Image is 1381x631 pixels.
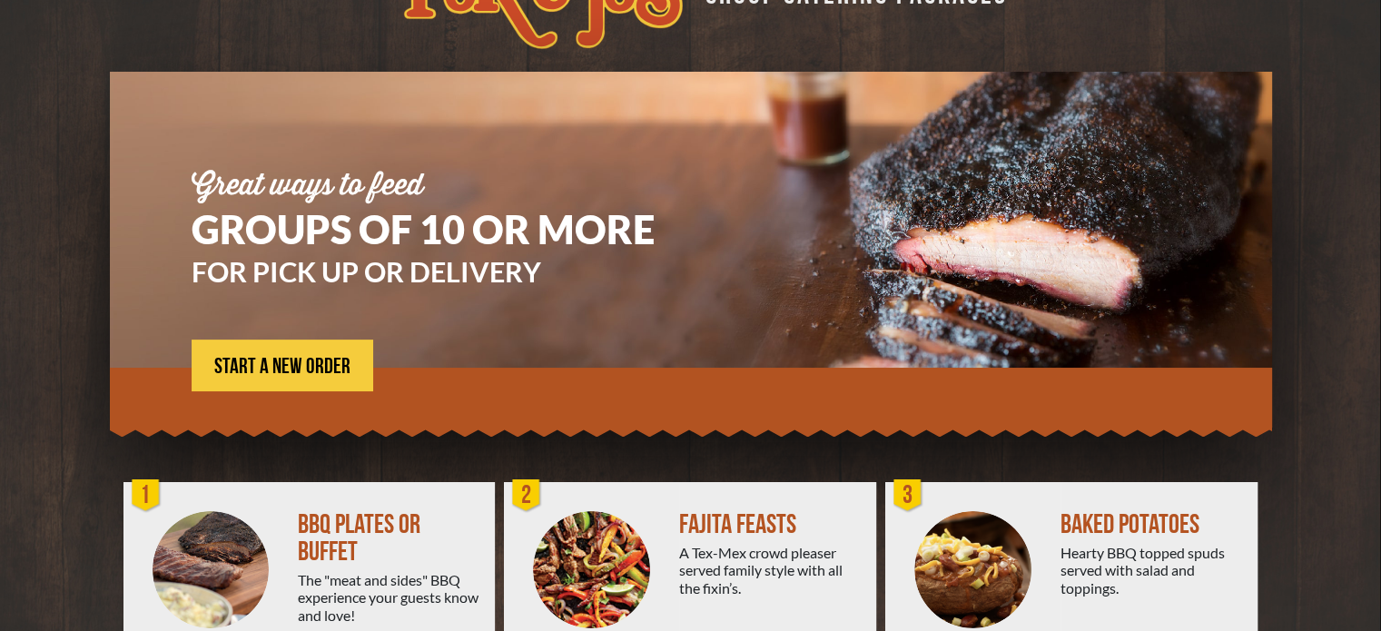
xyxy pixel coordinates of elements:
div: 1 [128,478,164,514]
div: Hearty BBQ topped spuds served with salad and toppings. [1060,544,1243,596]
h3: FOR PICK UP OR DELIVERY [192,258,709,285]
img: PEJ-Baked-Potato.png [914,511,1031,628]
div: A Tex-Mex crowd pleaser served family style with all the fixin’s. [679,544,862,596]
div: 3 [890,478,926,514]
div: Great ways to feed [192,172,709,201]
div: 2 [508,478,545,514]
div: FAJITA FEASTS [679,511,862,538]
img: PEJ-BBQ-Buffet.png [153,511,270,628]
img: PEJ-Fajitas.png [533,511,650,628]
div: BAKED POTATOES [1060,511,1243,538]
span: START A NEW ORDER [214,356,350,378]
a: START A NEW ORDER [192,340,373,391]
div: BBQ PLATES OR BUFFET [298,511,480,566]
h1: GROUPS OF 10 OR MORE [192,210,709,249]
div: The "meat and sides" BBQ experience your guests know and love! [298,571,480,624]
